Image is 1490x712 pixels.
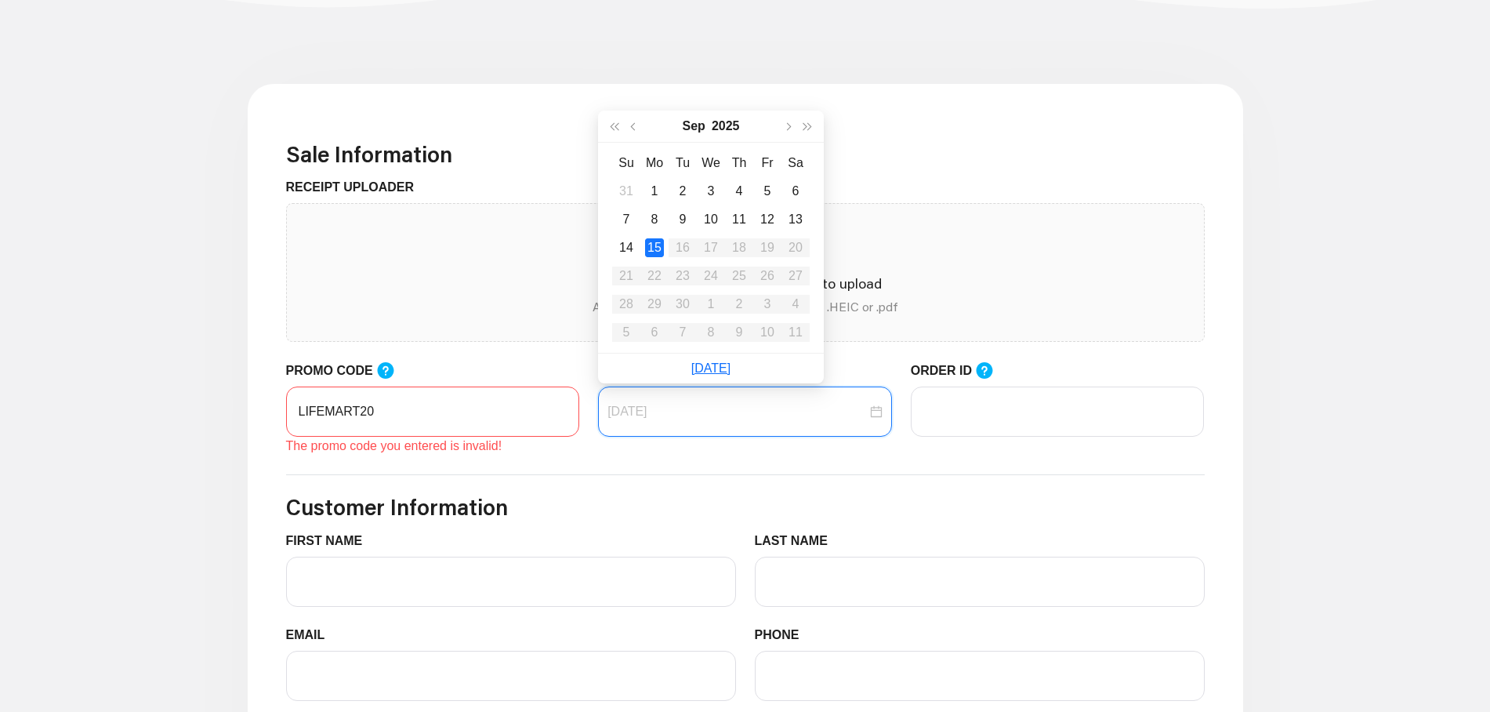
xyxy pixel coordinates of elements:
label: PROMO CODE [286,361,410,380]
input: PHONE [755,651,1205,701]
label: PHONE [755,626,811,645]
th: Fr [753,149,781,177]
div: 13 [786,210,805,229]
div: 14 [617,238,636,257]
td: 2025-09-03 [697,177,725,205]
td: 2025-09-12 [753,205,781,234]
div: 5 [758,182,777,201]
label: ORDER ID [911,361,1010,380]
div: 3 [701,182,720,201]
span: inboxClick here or drag file to this area to uploadAcceptable file formats include .jpeg, .png, .... [287,204,1204,341]
td: 2025-09-05 [753,177,781,205]
div: 6 [786,182,805,201]
label: EMAIL [286,626,337,645]
div: 15 [645,238,664,257]
td: 2025-09-14 [612,234,640,262]
div: 1 [645,182,664,201]
div: The promo code you entered is invalid! [286,437,580,456]
p: Acceptable file formats include .jpeg, .png, .HEIC or .pdf [299,297,1191,316]
td: 2025-09-01 [640,177,669,205]
h3: Customer Information [286,494,1205,521]
input: EMAIL [286,651,736,701]
div: 4 [730,182,749,201]
input: DATE OF SALE [607,402,867,421]
div: 8 [645,210,664,229]
th: We [697,149,725,177]
td: 2025-09-15 [640,234,669,262]
div: 11 [730,210,749,229]
button: 2025 [712,111,740,142]
td: 2025-09-02 [669,177,697,205]
label: RECEIPT UPLOADER [286,178,426,197]
p: Click here or drag file to this area to upload [299,273,1191,294]
a: [DATE] [691,361,730,375]
h3: Sale Information [286,141,1205,168]
td: 2025-09-06 [781,177,810,205]
div: 7 [617,210,636,229]
label: LAST NAME [755,532,840,550]
div: 2 [673,182,692,201]
div: 10 [701,210,720,229]
td: 2025-08-31 [612,177,640,205]
th: Th [725,149,753,177]
div: 31 [617,182,636,201]
input: LAST NAME [755,557,1205,607]
td: 2025-09-04 [725,177,753,205]
div: 12 [758,210,777,229]
td: 2025-09-13 [781,205,810,234]
td: 2025-09-09 [669,205,697,234]
td: 2025-09-11 [725,205,753,234]
th: Mo [640,149,669,177]
input: FIRST NAME [286,557,736,607]
th: Su [612,149,640,177]
td: 2025-09-10 [697,205,725,234]
td: 2025-09-08 [640,205,669,234]
td: 2025-09-07 [612,205,640,234]
th: Sa [781,149,810,177]
button: Sep [683,111,705,142]
th: Tu [669,149,697,177]
label: FIRST NAME [286,532,375,550]
div: 9 [673,210,692,229]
